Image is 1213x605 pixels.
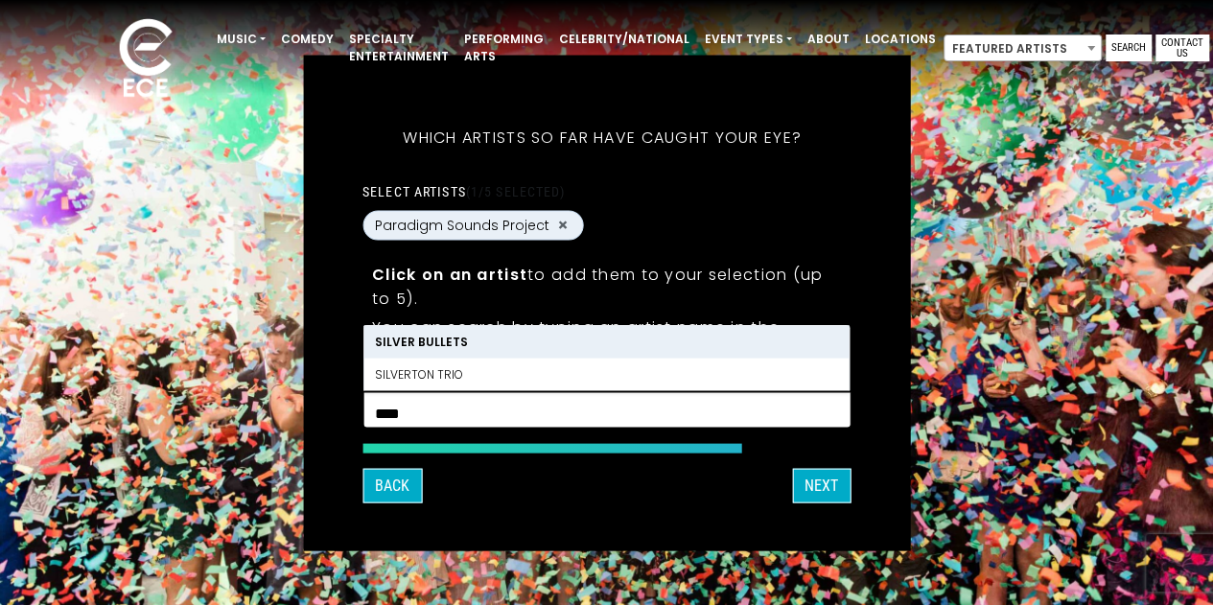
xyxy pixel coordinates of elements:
[363,325,849,358] li: SILVER BULLETS
[857,23,944,56] a: Locations
[800,23,857,56] a: About
[372,262,841,310] p: to add them to your selection (up to 5).
[792,468,851,502] button: NEXT
[363,358,849,390] li: Silverton Trio
[362,182,565,199] label: Select artists
[98,13,194,106] img: ece_new_logo_whitev2-1.png
[362,103,842,172] h5: Which artists so far have caught your eye?
[697,23,800,56] a: Event Types
[372,263,527,285] strong: Click on an artist
[341,23,456,73] a: Specialty Entertainment
[466,183,566,198] span: (1/5 selected)
[456,23,551,73] a: Performing Arts
[1106,35,1152,61] a: Search
[375,404,838,421] textarea: Search
[362,468,422,502] button: Back
[372,314,841,362] p: You can search by typing an artist name in the search box.
[209,23,273,56] a: Music
[273,23,341,56] a: Comedy
[555,217,571,234] button: Remove Paradigm Sounds Project
[945,35,1101,62] span: Featured Artists
[1155,35,1209,61] a: Contact Us
[944,35,1102,61] span: Featured Artists
[375,215,549,235] span: Paradigm Sounds Project
[551,23,697,56] a: Celebrity/National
